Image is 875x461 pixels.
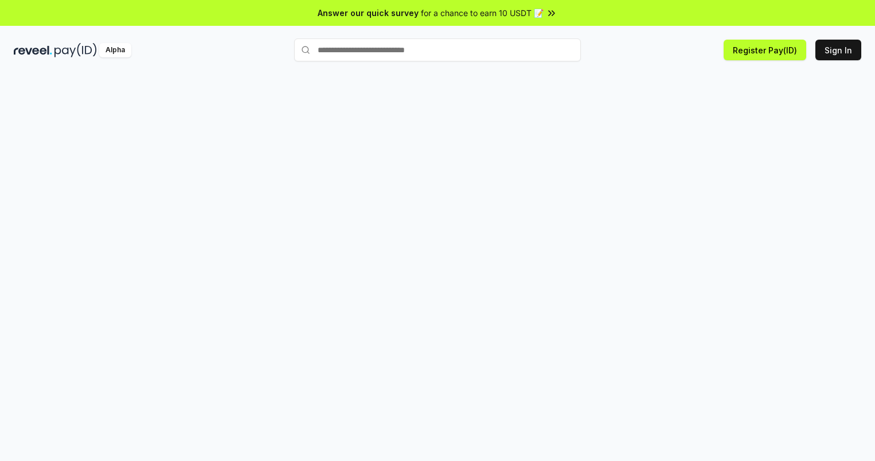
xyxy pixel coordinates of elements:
[14,43,52,57] img: reveel_dark
[54,43,97,57] img: pay_id
[99,43,131,57] div: Alpha
[724,40,806,60] button: Register Pay(ID)
[815,40,861,60] button: Sign In
[318,7,419,19] span: Answer our quick survey
[421,7,544,19] span: for a chance to earn 10 USDT 📝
